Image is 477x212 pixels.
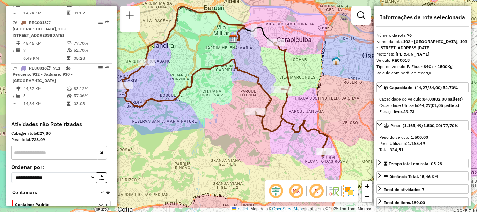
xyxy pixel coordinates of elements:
i: Veículo já utilizado nesta sessão [47,66,50,70]
span: Peso do veículo: [379,134,428,140]
td: = [13,9,16,16]
i: Veículo já utilizado nesta sessão [47,21,50,25]
span: | [249,206,250,211]
span: Peso: (1.165,49/1.500,00) 77,70% [390,123,458,128]
td: / [13,47,16,54]
em: Rota exportada [105,66,109,70]
div: Número da rota: [376,32,469,38]
td: 45,46 KM [23,40,66,47]
a: Capacidade: (44,27/84,00) 52,70% [376,82,469,92]
span: 76 - [13,20,68,38]
td: / [13,92,16,99]
span: Capacidade: (44,27/84,00) 52,70% [389,85,458,90]
strong: 76 [407,32,412,38]
span: | 911 - Rio Pequeno, 912 - Jaguaré, 930 - [GEOGRAPHIC_DATA] [13,65,73,83]
i: Total de Atividades [16,94,21,98]
strong: 7 [422,187,424,192]
strong: [PERSON_NAME] [396,51,430,57]
strong: 39,73 [403,109,414,114]
span: Container Padrão [15,202,90,208]
em: Rota exportada [105,20,109,24]
strong: 102 - [GEOGRAPHIC_DATA], 103 - [STREET_ADDRESS][DATE] [376,39,467,50]
img: Exibir/Ocultar setores [343,185,355,197]
div: Total: [379,147,466,153]
div: Cubagem total: [11,130,112,137]
span: 45,46 KM [419,174,438,179]
div: Peso Utilizado: [379,140,466,147]
div: Veículo com perfil de recarga [376,70,469,76]
strong: 1.500,00 [411,134,428,140]
i: Distância Total [16,87,21,91]
span: Exibir rótulo [308,183,325,199]
td: 3 [23,92,66,99]
a: Distância Total:45,46 KM [376,171,469,181]
div: Map data © contributors,© 2025 TomTom, Microsoft [230,206,376,212]
td: 03:08 [73,100,109,107]
strong: 334,51 [390,147,403,152]
i: Tempo total em rota [67,102,70,106]
a: OpenStreetMap [272,206,302,211]
h4: Informações da rota selecionada [376,14,469,21]
strong: 44,27 [419,103,431,108]
a: Nova sessão e pesquisa [123,8,137,24]
td: = [13,100,16,107]
button: Ordem crescente [96,172,107,183]
a: Total de atividades:7 [376,184,469,194]
i: % de utilização da cubagem [67,94,72,98]
h4: Atividades não Roteirizadas [11,121,112,127]
img: FAD CDD Barueri [229,34,238,43]
span: Tempo total em rota: 05:28 [389,161,442,166]
span: − [365,192,369,201]
div: Capacidade Utilizada: [379,102,466,109]
a: Zoom in [362,181,372,191]
div: Capacidade do veículo: [379,96,466,102]
strong: 189,00 [411,200,425,205]
a: Leaflet [232,206,248,211]
span: | [GEOGRAPHIC_DATA], 103 - [STREET_ADDRESS][DATE] [13,20,68,38]
span: Containers [12,189,91,196]
td: = [13,55,16,62]
a: Tempo total em rota: 05:28 [376,159,469,168]
i: % de utilização da cubagem [67,48,72,52]
span: Ocultar deslocamento [267,183,284,199]
div: Capacidade: (44,27/84,00) 52,70% [376,93,469,118]
img: CDD Barueri [229,34,238,43]
a: Total de itens:189,00 [376,197,469,207]
td: 77,70% [73,40,109,47]
td: 7 [23,47,66,54]
i: Tempo total em rota [67,11,70,15]
i: Total de Atividades [16,48,21,52]
td: 6,49 KM [23,55,66,62]
div: Peso: (1.165,49/1.500,00) 77,70% [376,131,469,156]
div: Total de itens: [384,199,425,206]
a: Exibir filtros [354,8,368,22]
td: 14,24 KM [23,9,66,16]
i: Tempo total em rota [67,56,70,60]
span: Exibir NR [288,183,304,199]
div: Veículo: [376,57,469,64]
td: 44,52 KM [23,85,66,92]
td: 14,84 KM [23,100,66,107]
div: Tipo do veículo: [376,64,469,70]
td: 05:28 [73,55,109,62]
label: Ordenar por: [11,163,112,171]
div: Distância Total: [384,174,438,180]
strong: 84,00 [423,96,434,102]
div: Motorista: [376,51,469,57]
strong: (02,00 pallets) [434,96,463,102]
td: 83,12% [73,85,109,92]
div: Nome da rota: [376,38,469,51]
td: 57,06% [73,92,109,99]
span: Total de atividades: [384,187,424,192]
span: REC0018 [29,20,47,25]
i: % de utilização do peso [67,41,72,45]
em: Opções [98,66,103,70]
div: Espaço livre: [379,109,466,115]
a: Peso: (1.165,49/1.500,00) 77,70% [376,120,469,130]
strong: (01,05 pallets) [431,103,459,108]
strong: 27,80 [39,131,51,136]
i: % de utilização do peso [67,87,72,91]
em: Opções [98,20,103,24]
strong: 728,09 [31,137,45,142]
a: Zoom out [362,191,372,202]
